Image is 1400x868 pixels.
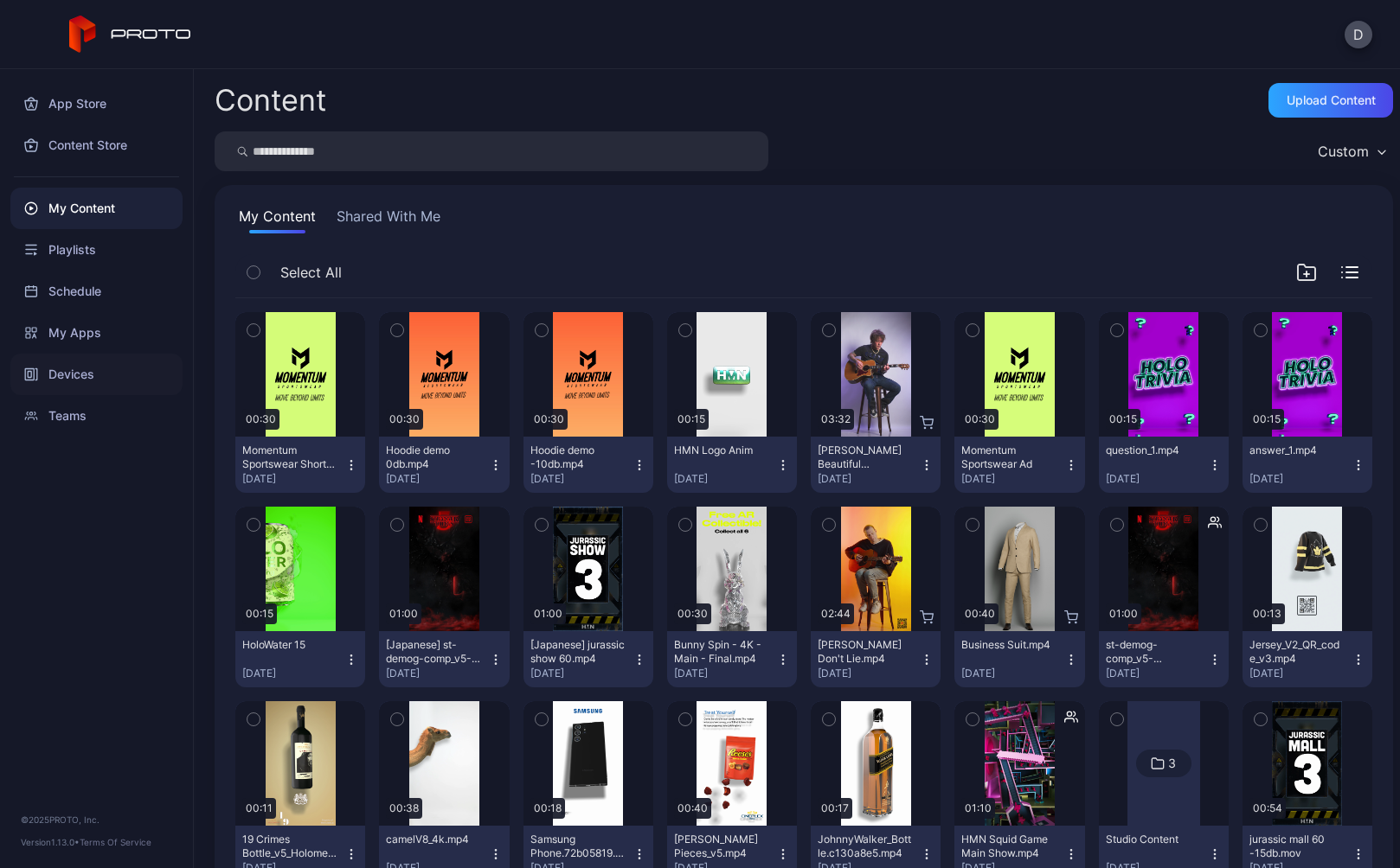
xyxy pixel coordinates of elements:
[10,188,183,229] a: My Content
[530,833,626,860] div: Samsung Phone.72b05819.mp4
[954,631,1084,687] button: Business Suit.mp4[DATE]
[811,631,941,687] button: [PERSON_NAME] Don't Lie.mp4[DATE]
[1099,631,1229,687] button: st-demog-comp_v5-VO_1(1).mp4[DATE]
[1249,472,1352,486] div: [DATE]
[667,631,797,687] button: Bunny Spin - 4K - Main - Final.mp4[DATE]
[386,444,481,471] div: Hoodie demo 0db.mp4
[530,638,626,666] div: [Japanese] jurassic show 60.mp4
[215,86,326,115] div: Content
[1249,444,1345,457] div: answer_1.mp4
[379,437,509,493] button: Hoodie demo 0db.mp4[DATE]
[235,631,365,687] button: HoloWater 15[DATE]
[10,83,183,124] a: App Store
[80,837,151,847] a: Terms Of Service
[674,667,776,680] div: [DATE]
[386,833,481,846] div: camelV8_4k.mp4
[242,472,344,486] div: [DATE]
[10,354,183,395] a: Devices
[961,444,1056,471] div: Momentum Sportswear Ad
[1249,638,1345,666] div: Jersey_V2_QR_code_v3.mp4
[242,638,337,652] div: HoloWater 15
[818,444,913,471] div: Billy Morrison's Beautiful Disaster.mp4
[21,813,172,827] div: © 2025 PROTO, Inc.
[1243,437,1372,493] button: answer_1.mp4[DATE]
[333,206,444,233] button: Shared With Me
[1099,437,1229,493] button: question_1.mp4[DATE]
[386,667,488,680] div: [DATE]
[386,638,481,666] div: [Japanese] st-demog-comp_v5-VO_1(1).mp4
[1268,83,1393,118] button: Upload Content
[1309,131,1393,171] button: Custom
[523,437,653,493] button: Hoodie demo -10db.mp4[DATE]
[10,312,183,354] a: My Apps
[667,437,797,493] button: HMN Logo Anim[DATE]
[1249,667,1352,680] div: [DATE]
[961,472,1063,486] div: [DATE]
[235,206,319,233] button: My Content
[674,444,769,457] div: HMN Logo Anim
[242,667,344,680] div: [DATE]
[10,124,183,166] a: Content Store
[242,444,337,471] div: Momentum Sportswear Shorts -10db.mp4
[280,262,342,283] span: Select All
[961,638,1056,652] div: Business Suit.mp4
[523,631,653,687] button: [Japanese] jurassic show 60.mp4[DATE]
[954,437,1084,493] button: Momentum Sportswear Ad[DATE]
[1249,833,1345,860] div: jurassic mall 60 -15db.mov
[386,472,488,486] div: [DATE]
[1287,93,1376,107] div: Upload Content
[242,833,337,860] div: 19 Crimes Bottle_v5_Holomedia.mp4
[10,395,183,437] a: Teams
[818,833,913,860] div: JohnnyWalker_Bottle.c130a8e5.mp4
[379,631,509,687] button: [Japanese] st-demog-comp_v5-VO_1(1).mp4[DATE]
[10,271,183,312] a: Schedule
[1106,833,1201,846] div: Studio Content
[21,837,80,847] span: Version 1.13.0 •
[1243,631,1372,687] button: Jersey_V2_QR_code_v3.mp4[DATE]
[811,437,941,493] button: [PERSON_NAME] Beautiful Disaster.mp4[DATE]
[1345,21,1372,48] button: D
[818,667,920,680] div: [DATE]
[1106,444,1201,457] div: question_1.mp4
[674,472,776,486] div: [DATE]
[818,472,920,486] div: [DATE]
[818,638,913,666] div: Ryan Pollie's Don't Lie.mp4
[530,472,633,486] div: [DATE]
[674,833,769,860] div: Reese Pieces_v5.mp4
[674,638,769,666] div: Bunny Spin - 4K - Main - Final.mp4
[1106,472,1208,486] div: [DATE]
[530,667,633,680] div: [DATE]
[961,833,1056,860] div: HMN Squid Game Main Show.mp4
[1318,143,1369,160] div: Custom
[1106,638,1201,666] div: st-demog-comp_v5-VO_1(1).mp4
[961,667,1063,680] div: [DATE]
[235,437,365,493] button: Momentum Sportswear Shorts -10db.mp4[DATE]
[530,444,626,471] div: Hoodie demo -10db.mp4
[10,229,183,271] a: Playlists
[1106,667,1208,680] div: [DATE]
[1168,756,1176,771] div: 3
